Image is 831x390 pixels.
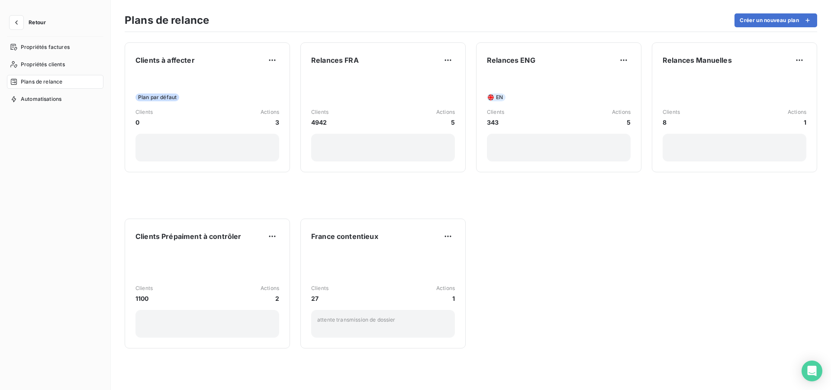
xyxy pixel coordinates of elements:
span: 5 [612,118,631,127]
span: Actions [436,284,455,292]
span: 5 [436,118,455,127]
span: Actions [788,108,806,116]
span: Automatisations [21,95,61,103]
span: Plan par défaut [135,93,179,101]
span: Retour [29,20,46,25]
span: 27 [311,294,329,303]
span: Clients [663,108,680,116]
span: Propriétés clients [21,61,65,68]
span: Clients [135,108,153,116]
h3: Plans de relance [125,13,209,28]
button: Créer un nouveau plan [734,13,817,27]
span: 2 [261,294,279,303]
span: Clients [487,108,504,116]
span: 343 [487,118,504,127]
span: 1 [788,118,806,127]
span: Clients [311,284,329,292]
span: Clients à affecter [135,55,195,65]
span: 0 [135,118,153,127]
span: 3 [261,118,279,127]
span: Actions [436,108,455,116]
span: 4942 [311,118,329,127]
span: 8 [663,118,680,127]
div: Open Intercom Messenger [802,361,822,381]
p: attente transmission de dossier [317,316,449,324]
span: Clients [311,108,329,116]
span: Plans de relance [21,78,62,86]
span: France contentieux [311,231,378,242]
span: 1 [436,294,455,303]
a: Automatisations [7,92,103,106]
span: Clients Prépaiment à contrôler [135,231,242,242]
span: 1100 [135,294,153,303]
span: Actions [261,108,279,116]
span: Propriétés factures [21,43,70,51]
a: Propriétés factures [7,40,103,54]
span: Relances FRA [311,55,359,65]
span: Actions [612,108,631,116]
span: Relances ENG [487,55,535,65]
a: Propriétés clients [7,58,103,71]
a: Plans de relance [7,75,103,89]
button: Retour [7,16,53,29]
span: Actions [261,284,279,292]
span: Relances Manuelles [663,55,732,65]
span: Clients [135,284,153,292]
span: EN [496,93,503,101]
